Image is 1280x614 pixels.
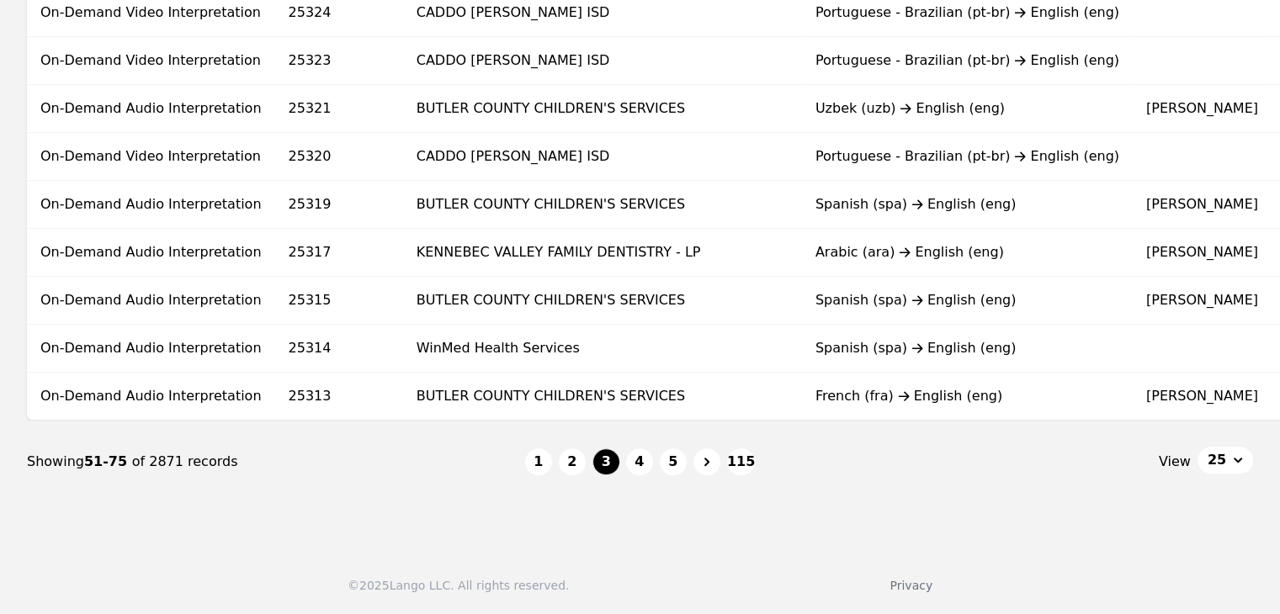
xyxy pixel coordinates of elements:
nav: Page navigation [27,421,1253,503]
td: KENNEBEC VALLEY FAMILY DENTISTRY - LP [403,229,802,277]
button: 25 [1198,447,1253,474]
a: Privacy [890,579,932,592]
td: On-Demand Audio Interpretation [27,85,275,133]
div: © 2025 Lango LLC. All rights reserved. [348,577,569,594]
td: On-Demand Audio Interpretation [27,229,275,277]
div: Uzbek (uzb) English (eng) [815,98,1119,119]
td: CADDO [PERSON_NAME] ISD [403,133,802,181]
td: BUTLER COUNTY CHILDREN'S SERVICES [403,373,802,421]
td: 25314 [275,325,403,373]
td: On-Demand Audio Interpretation [27,373,275,421]
div: Portuguese - Brazilian (pt-br) English (eng) [815,146,1119,167]
td: BUTLER COUNTY CHILDREN'S SERVICES [403,277,802,325]
td: [PERSON_NAME] [1133,181,1272,229]
td: [PERSON_NAME] [1133,277,1272,325]
td: 25315 [275,277,403,325]
div: Spanish (spa) English (eng) [815,338,1119,358]
td: 25321 [275,85,403,133]
td: 25317 [275,229,403,277]
td: 25319 [275,181,403,229]
td: BUTLER COUNTY CHILDREN'S SERVICES [403,85,802,133]
td: On-Demand Audio Interpretation [27,181,275,229]
button: 1 [525,448,552,475]
td: [PERSON_NAME] [1133,229,1272,277]
td: 25323 [275,37,403,85]
td: [PERSON_NAME] [1133,85,1272,133]
button: 115 [727,448,755,475]
button: 4 [626,448,653,475]
div: Portuguese - Brazilian (pt-br) English (eng) [815,50,1119,71]
td: WinMed Health Services [403,325,802,373]
button: 5 [660,448,687,475]
td: 25313 [275,373,403,421]
div: Spanish (spa) English (eng) [815,290,1119,310]
td: BUTLER COUNTY CHILDREN'S SERVICES [403,181,802,229]
div: French (fra) English (eng) [815,386,1119,406]
td: On-Demand Video Interpretation [27,133,275,181]
td: [PERSON_NAME] [1133,373,1272,421]
span: 51-75 [84,453,132,469]
div: Portuguese - Brazilian (pt-br) English (eng) [815,3,1119,23]
td: On-Demand Video Interpretation [27,37,275,85]
td: 25320 [275,133,403,181]
td: CADDO [PERSON_NAME] ISD [403,37,802,85]
div: Arabic (ara) English (eng) [815,242,1119,262]
div: Showing of 2871 records [27,452,525,472]
td: On-Demand Audio Interpretation [27,325,275,373]
td: On-Demand Audio Interpretation [27,277,275,325]
span: 25 [1208,450,1226,470]
span: View [1159,452,1191,472]
div: Spanish (spa) English (eng) [815,194,1119,214]
button: 2 [559,448,586,475]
